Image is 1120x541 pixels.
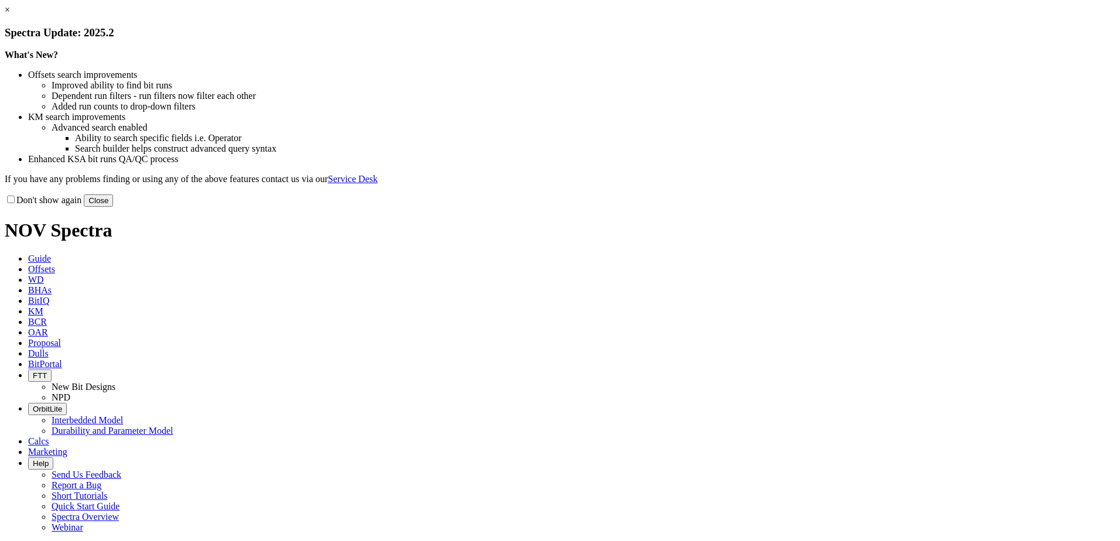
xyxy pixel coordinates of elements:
a: Webinar [52,522,83,532]
span: Help [33,459,49,468]
span: FTT [33,371,47,380]
li: Search builder helps construct advanced query syntax [75,143,1115,154]
li: KM search improvements [28,112,1115,122]
li: Dependent run filters - run filters now filter each other [52,91,1115,101]
a: Short Tutorials [52,491,108,501]
button: Close [84,194,113,207]
span: Offsets [28,264,55,274]
h1: NOV Spectra [5,220,1115,241]
span: Proposal [28,338,61,348]
span: Calcs [28,436,49,446]
a: New Bit Designs [52,382,115,392]
li: Enhanced KSA bit runs QA/QC process [28,154,1115,165]
span: OAR [28,327,48,337]
a: Service Desk [328,174,378,184]
a: Report a Bug [52,480,101,490]
input: Don't show again [7,196,15,203]
span: BHAs [28,285,52,295]
span: OrbitLite [33,405,62,413]
span: Dulls [28,348,49,358]
h3: Spectra Update: 2025.2 [5,26,1115,39]
span: Guide [28,254,51,263]
span: BitIQ [28,296,49,306]
a: Send Us Feedback [52,470,121,480]
label: Don't show again [5,195,81,205]
a: × [5,5,10,15]
span: Marketing [28,447,67,457]
a: NPD [52,392,70,402]
li: Advanced search enabled [52,122,1115,133]
strong: What's New? [5,50,58,60]
li: Added run counts to drop-down filters [52,101,1115,112]
a: Quick Start Guide [52,501,119,511]
p: If you have any problems finding or using any of the above features contact us via our [5,174,1115,184]
li: Offsets search improvements [28,70,1115,80]
li: Improved ability to find bit runs [52,80,1115,91]
a: Interbedded Model [52,415,123,425]
a: Spectra Overview [52,512,119,522]
span: BitPortal [28,359,62,369]
a: Durability and Parameter Model [52,426,173,436]
span: BCR [28,317,47,327]
span: WD [28,275,44,285]
span: KM [28,306,43,316]
li: Ability to search specific fields i.e. Operator [75,133,1115,143]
